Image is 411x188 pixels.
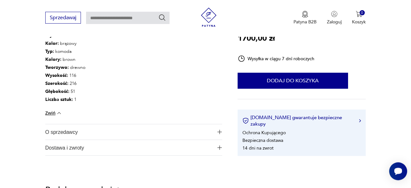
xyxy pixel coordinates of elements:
[45,140,222,155] button: Ikona plusaDostawa i zwroty
[45,47,107,55] p: komoda
[45,88,69,94] b: Głębokość :
[45,124,214,140] span: O sprzedawcy
[238,32,275,45] p: 1700,00 zł
[389,162,407,180] iframe: Smartsupp widget button
[359,119,361,122] img: Ikona strzałki w prawo
[242,118,249,124] img: Ikona certyfikatu
[293,11,317,25] a: Ikona medaluPatyna B2B
[45,140,214,155] span: Dostawa i zwroty
[45,48,54,54] b: Typ :
[45,79,107,87] p: 216
[45,72,68,78] b: Wysokość :
[242,137,283,143] li: Bezpieczna dostawa
[242,129,286,135] li: Ochrona Kupującego
[45,55,107,63] p: brown
[293,19,317,25] p: Patyna B2B
[238,55,315,62] div: Wysyłka w ciągu 7 dni roboczych
[45,64,69,70] b: Tworzywo :
[45,40,59,46] b: Kolor:
[45,96,73,102] b: Liczba sztuk:
[331,11,337,17] img: Ikonka użytkownika
[45,124,222,140] button: Ikona plusaO sprzedawcy
[352,19,366,25] p: Koszyk
[293,11,317,25] button: Patyna B2B
[242,145,274,151] li: 14 dni na zwrot
[45,16,81,20] a: Sprzedawaj
[45,87,107,95] p: 51
[45,80,68,86] b: Szerokość :
[45,32,68,38] b: Wysokość :
[56,110,62,116] img: chevron down
[45,95,107,103] p: 1
[242,114,361,127] button: [DOMAIN_NAME] gwarantuje bezpieczne zakupy
[45,39,107,47] p: brązowy
[217,130,222,134] img: Ikona plusa
[217,145,222,150] img: Ikona plusa
[238,73,348,89] button: Dodaj do koszyka
[327,11,342,25] button: Zaloguj
[45,12,81,24] button: Sprzedawaj
[356,11,362,17] img: Ikona koszyka
[327,19,342,25] p: Zaloguj
[45,110,62,116] button: Zwiń
[199,8,218,27] img: Patyna - sklep z meblami i dekoracjami vintage
[302,11,308,18] img: Ikona medalu
[360,10,365,16] div: 0
[352,11,366,25] button: 0Koszyk
[45,63,107,71] p: drewno
[45,71,107,79] p: 116
[158,14,166,21] button: Szukaj
[45,56,61,62] b: Kolory :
